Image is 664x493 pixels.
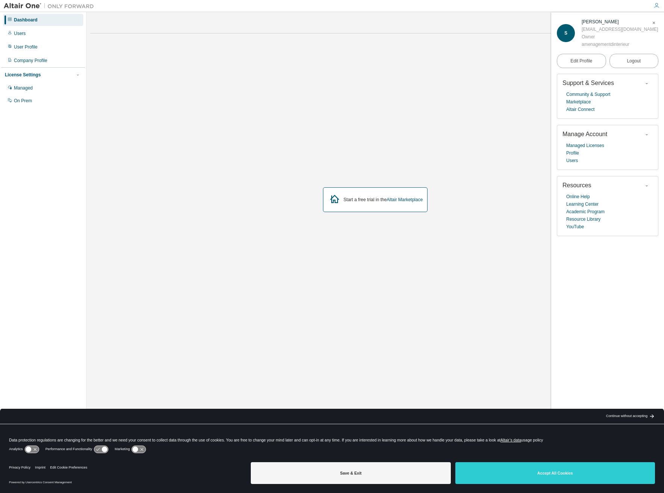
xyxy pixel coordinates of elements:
div: Company Profile [14,58,47,64]
a: Marketplace [566,98,591,106]
span: Logout [627,57,641,65]
a: Academic Program [566,208,605,215]
a: Managed Licenses [566,142,604,149]
div: On Prem [14,98,32,104]
div: Users [14,30,26,36]
a: Profile [566,149,579,157]
div: Start a free trial in the [344,197,423,203]
div: Managed [14,85,33,91]
div: amenagementdinterieur [582,41,658,48]
a: Learning Center [566,200,599,208]
button: Logout [609,54,659,68]
a: YouTube [566,223,584,231]
a: Resource Library [566,215,600,223]
span: S [564,30,567,36]
span: Support & Services [562,80,614,86]
div: Dashboard [14,17,38,23]
a: Online Help [566,193,590,200]
span: Manage Account [562,131,607,137]
div: [EMAIL_ADDRESS][DOMAIN_NAME] [582,26,658,33]
a: Altair Connect [566,106,594,113]
a: Edit Profile [557,54,606,68]
a: Users [566,157,578,164]
span: Edit Profile [570,58,592,64]
div: Owner [582,33,658,41]
a: Community & Support [566,91,610,98]
div: User Profile [14,44,38,50]
img: Altair One [4,2,98,10]
a: Altair Marketplace [387,197,423,202]
div: Sophie Antonelli [582,18,658,26]
div: License Settings [5,72,41,78]
span: Resources [562,182,591,188]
